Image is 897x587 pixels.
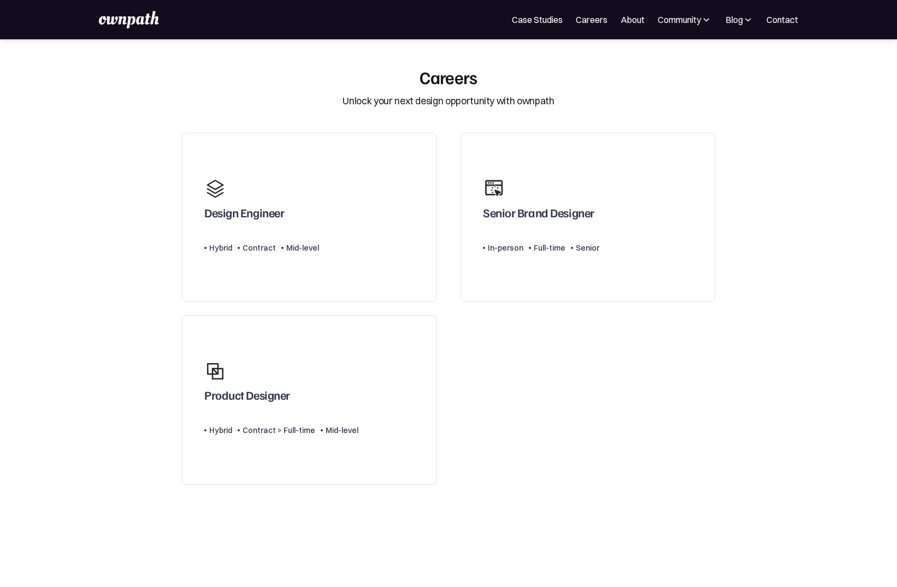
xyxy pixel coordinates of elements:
a: Product DesignerHybridContract > Full-timeMid-level [182,315,436,485]
div: Hybrid [209,241,232,254]
div: Contract > Full-time [243,424,315,437]
div: Community [658,13,712,26]
div: Careers [420,67,477,87]
div: Design Engineer [204,205,284,225]
a: Careers [576,13,607,26]
a: About [621,13,645,26]
div: Contract [243,241,276,254]
div: Product Designer [204,388,290,407]
div: Hybrid [209,424,232,437]
div: Blog [725,13,753,26]
div: Blog [725,13,743,26]
div: Senior Brand Designer [483,205,594,225]
div: Community [658,13,701,26]
a: Design EngineerHybridContractMid-level [182,133,436,303]
div: Mid-level [286,241,319,254]
div: Unlock your next design opportunity with ownpath [343,94,554,108]
a: Case Studies [512,13,563,26]
a: Contact [766,13,798,26]
div: In-person [488,241,523,254]
div: Full-time [534,241,565,254]
div: Mid-level [326,424,358,437]
div: Senior [576,241,599,254]
a: Senior Brand DesignerIn-personFull-timeSenior [461,133,715,303]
